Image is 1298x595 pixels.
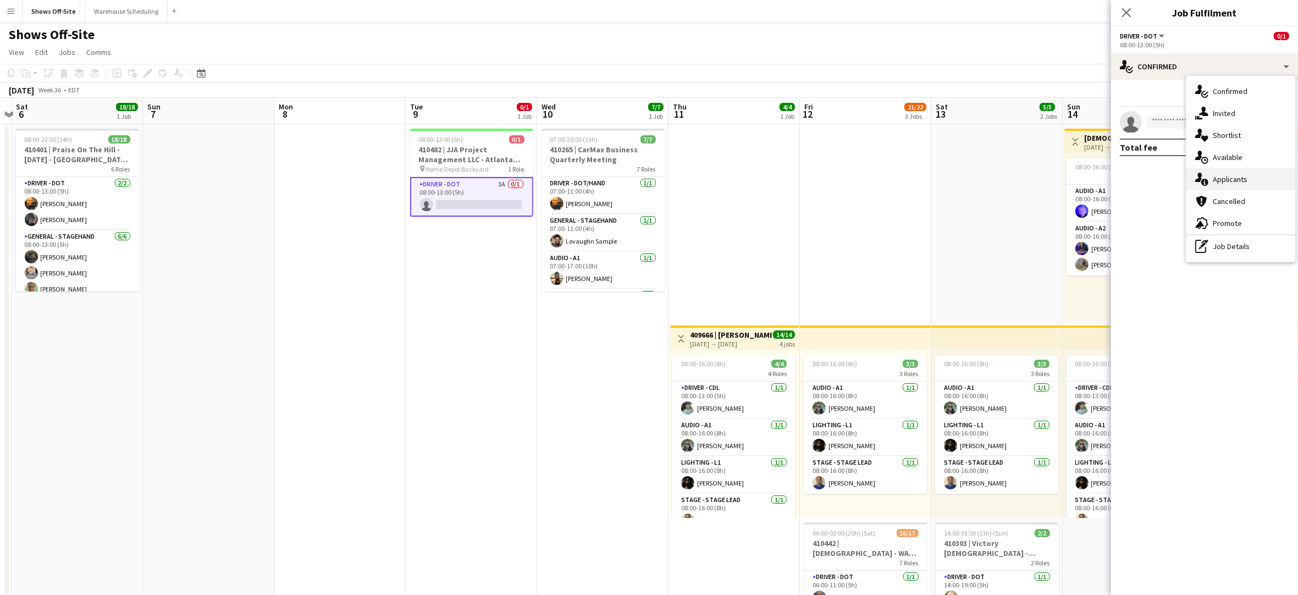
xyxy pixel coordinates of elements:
[9,26,95,43] h1: Shows Off-Site
[1084,133,1166,143] h3: [DEMOGRAPHIC_DATA] Purse [PERSON_NAME] -- 409866
[935,355,1058,494] app-job-card: 08:00-16:00 (8h)3/33 RolesAudio - A11/108:00-16:00 (8h)[PERSON_NAME]Lighting - L11/108:00-16:00 (...
[1065,108,1080,120] span: 14
[16,102,28,112] span: Sat
[59,47,75,57] span: Jobs
[1067,158,1190,276] div: 08:00-16:00 (8h)3/32 RolesAudio - A11/108:00-16:00 (8h)[PERSON_NAME]Audio - A22/208:00-16:00 (8h)...
[146,108,161,120] span: 7
[1084,143,1166,151] div: [DATE] → [DATE]
[86,47,111,57] span: Comms
[804,355,927,494] app-job-card: 08:00-16:00 (8h)3/33 RolesAudio - A11/108:00-16:00 (8h)[PERSON_NAME]Lighting - L11/108:00-16:00 (...
[147,102,161,112] span: Sun
[1031,559,1050,567] span: 2 Roles
[1120,142,1157,153] div: Total fee
[542,177,665,214] app-card-role: Driver - DOT/Hand1/107:00-11:00 (4h)[PERSON_NAME]
[116,103,138,111] span: 18/18
[1067,419,1190,456] app-card-role: Audio - A11/108:00-16:00 (8h)[PERSON_NAME]
[804,102,813,112] span: Fri
[509,165,524,173] span: 1 Role
[672,456,796,494] app-card-role: Lighting - L11/108:00-16:00 (8h)[PERSON_NAME]
[410,177,533,217] app-card-role: Driver - DOT3A0/108:00-13:00 (5h)
[1186,235,1295,257] div: Job Details
[9,85,34,96] div: [DATE]
[640,135,656,144] span: 7/7
[672,355,796,518] div: 08:00-16:00 (8h)4/44 RolesDriver - CDL1/108:00-13:00 (5h)[PERSON_NAME]Audio - A11/108:00-16:00 (8...
[542,145,665,164] h3: 410265 | CarMax Business Quarterly Meeting
[936,538,1059,558] h3: 410303 | Victory [DEMOGRAPHIC_DATA] - Volunteer Appreciation Event
[410,145,533,164] h3: 410482 | JJA Project Management LLC - Atlanta Food & Wine Festival - Home Depot Backyard - Deliver
[1067,185,1190,222] app-card-role: Audio - A11/108:00-16:00 (8h)[PERSON_NAME]
[813,360,857,368] span: 08:00-16:00 (8h)
[36,86,64,94] span: Week 36
[68,86,80,94] div: EDT
[944,360,988,368] span: 08:00-16:00 (8h)
[935,456,1058,494] app-card-role: Stage - Stage Lead1/108:00-16:00 (8h)[PERSON_NAME]
[672,494,796,531] app-card-role: Stage - Stage Lead1/108:00-16:00 (8h)[PERSON_NAME]
[1274,32,1289,40] span: 0/1
[1075,360,1120,368] span: 08:00-16:00 (8h)
[1120,32,1166,40] button: Driver - DOT
[542,102,556,112] span: Wed
[1067,102,1080,112] span: Sun
[25,135,73,144] span: 08:00-22:00 (14h)
[35,47,48,57] span: Edit
[1067,355,1190,518] app-job-card: 08:00-16:00 (8h)4/44 RolesDriver - CDL1/108:00-13:00 (5h)[PERSON_NAME]Audio - A11/108:00-16:00 (8...
[1186,124,1295,146] div: Shortlist
[649,112,663,120] div: 1 Job
[540,108,556,120] span: 10
[82,45,115,59] a: Comms
[1120,32,1157,40] span: Driver - DOT
[542,129,665,291] div: 07:00-20:00 (13h)7/7410265 | CarMax Business Quarterly Meeting7 RolesDriver - DOT/Hand1/107:00-11...
[542,252,665,289] app-card-role: Audio - A11/107:00-17:00 (10h)[PERSON_NAME]
[550,135,598,144] span: 07:00-20:00 (13h)
[780,103,795,111] span: 4/4
[804,419,927,456] app-card-role: Lighting - L11/108:00-16:00 (8h)[PERSON_NAME]
[1040,112,1057,120] div: 2 Jobs
[897,529,919,537] span: 16/17
[85,1,168,22] button: Warehouse Scheduling
[1067,494,1190,531] app-card-role: Stage - Stage Lead1/108:00-16:00 (8h)[PERSON_NAME]
[108,135,130,144] span: 18/18
[1111,5,1298,20] h3: Job Fulfilment
[935,419,1058,456] app-card-role: Lighting - L11/108:00-16:00 (8h)[PERSON_NAME]
[771,360,787,368] span: 4/4
[1075,163,1120,171] span: 08:00-16:00 (8h)
[509,135,524,144] span: 0/1
[1186,168,1295,190] div: Applicants
[517,112,532,120] div: 1 Job
[14,108,28,120] span: 6
[904,103,926,111] span: 21/22
[54,45,80,59] a: Jobs
[1186,102,1295,124] div: Invited
[517,103,532,111] span: 0/1
[1120,41,1289,49] div: 08:00-13:00 (5h)
[681,360,726,368] span: 08:00-16:00 (8h)
[410,129,533,217] app-job-card: 08:00-13:00 (5h)0/1410482 | JJA Project Management LLC - Atlanta Food & Wine Festival - Home Depo...
[1111,53,1298,80] div: Confirmed
[899,370,918,378] span: 3 Roles
[804,456,927,494] app-card-role: Stage - Stage Lead1/108:00-16:00 (8h)[PERSON_NAME]
[279,102,293,112] span: Mon
[804,538,927,558] h3: 410442 | [DEMOGRAPHIC_DATA] - WAVE College Ministry 2025
[934,108,948,120] span: 13
[542,214,665,252] app-card-role: General - Stagehand1/107:00-11:00 (4h)Lovaughn Sample
[1186,80,1295,102] div: Confirmed
[16,145,139,164] h3: 410401 | Praise On The Hill - [DATE] - [GEOGRAPHIC_DATA], [GEOGRAPHIC_DATA]
[23,1,85,22] button: Shows Off-Site
[426,165,489,173] span: Home Depot Backyard
[900,559,919,567] span: 7 Roles
[773,330,795,339] span: 14/14
[690,330,772,340] h3: 409666 | [PERSON_NAME] Event
[803,108,813,120] span: 12
[16,177,139,230] app-card-role: Driver - DOT2/208:00-13:00 (5h)[PERSON_NAME][PERSON_NAME]
[542,289,665,327] app-card-role: Video - TD/ Show Caller1/1
[671,108,687,120] span: 11
[804,382,927,419] app-card-role: Audio - A11/108:00-16:00 (8h)[PERSON_NAME]
[419,135,463,144] span: 08:00-13:00 (5h)
[637,165,656,173] span: 7 Roles
[780,112,794,120] div: 1 Job
[780,339,795,348] div: 4 jobs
